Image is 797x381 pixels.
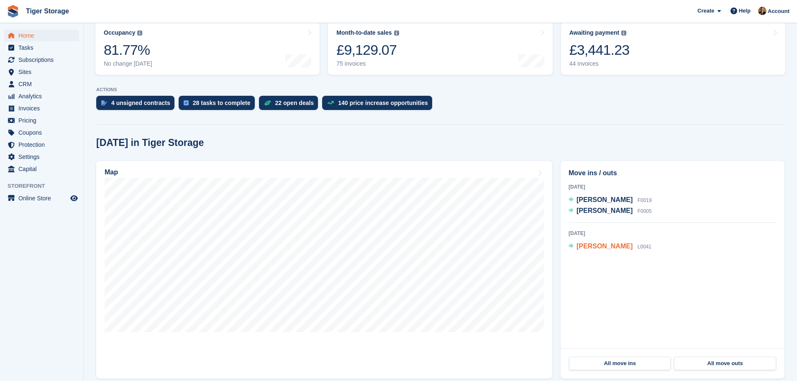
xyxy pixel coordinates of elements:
span: Sites [18,66,69,78]
a: menu [4,192,79,204]
a: Occupancy 81.77% No change [DATE] [95,22,320,75]
span: Subscriptions [18,54,69,66]
a: 28 tasks to complete [179,96,259,114]
div: 81.77% [104,41,152,59]
span: Help [739,7,751,15]
a: menu [4,139,79,151]
h2: Move ins / outs [569,168,776,178]
div: £9,129.07 [336,41,399,59]
a: [PERSON_NAME] F0005 [569,206,652,217]
a: 22 open deals [259,96,323,114]
a: All move outs [674,357,776,370]
span: Coupons [18,127,69,138]
span: Tasks [18,42,69,54]
a: Month-to-date sales £9,129.07 75 invoices [328,22,552,75]
div: Awaiting payment [569,29,620,36]
span: Online Store [18,192,69,204]
a: menu [4,102,79,114]
div: 140 price increase opportunities [338,100,428,106]
span: Account [768,7,789,15]
div: Month-to-date sales [336,29,392,36]
div: 75 invoices [336,60,399,67]
span: [PERSON_NAME] [577,207,633,214]
img: icon-info-grey-7440780725fd019a000dd9b08b2336e03edf1995a4989e88bcd33f0948082b44.svg [394,31,399,36]
a: Preview store [69,193,79,203]
span: Analytics [18,90,69,102]
img: price_increase_opportunities-93ffe204e8149a01c8c9dc8f82e8f89637d9d84a8eef4429ea346261dce0b2c0.svg [327,101,334,105]
a: menu [4,54,79,66]
div: [DATE] [569,183,776,191]
span: F0019 [638,197,652,203]
img: icon-info-grey-7440780725fd019a000dd9b08b2336e03edf1995a4989e88bcd33f0948082b44.svg [621,31,626,36]
span: Invoices [18,102,69,114]
a: menu [4,66,79,78]
a: Tiger Storage [23,4,72,18]
a: All move ins [569,357,671,370]
div: 4 unsigned contracts [111,100,170,106]
span: Capital [18,163,69,175]
h2: Map [105,169,118,176]
span: Settings [18,151,69,163]
a: menu [4,151,79,163]
a: 4 unsigned contracts [96,96,179,114]
span: L0041 [638,244,651,250]
a: menu [4,115,79,126]
a: Awaiting payment £3,441.23 44 invoices [561,22,785,75]
span: Protection [18,139,69,151]
div: 44 invoices [569,60,630,67]
img: task-75834270c22a3079a89374b754ae025e5fb1db73e45f91037f5363f120a921f8.svg [184,100,189,105]
span: Storefront [8,182,83,190]
img: Adam Herbert [758,7,766,15]
a: [PERSON_NAME] F0019 [569,195,652,206]
a: Map [96,161,552,378]
a: menu [4,30,79,41]
div: No change [DATE] [104,60,152,67]
a: menu [4,127,79,138]
img: icon-info-grey-7440780725fd019a000dd9b08b2336e03edf1995a4989e88bcd33f0948082b44.svg [137,31,142,36]
span: Pricing [18,115,69,126]
a: 140 price increase opportunities [322,96,436,114]
div: 22 open deals [275,100,314,106]
a: menu [4,42,79,54]
span: [PERSON_NAME] [577,243,633,250]
span: F0005 [638,208,652,214]
a: menu [4,78,79,90]
h2: [DATE] in Tiger Storage [96,137,204,148]
img: stora-icon-8386f47178a22dfd0bd8f6a31ec36ba5ce8667c1dd55bd0f319d3a0aa187defe.svg [7,5,19,18]
span: [PERSON_NAME] [577,196,633,203]
span: CRM [18,78,69,90]
a: menu [4,163,79,175]
div: [DATE] [569,230,776,237]
p: ACTIONS [96,87,784,92]
a: menu [4,90,79,102]
img: deal-1b604bf984904fb50ccaf53a9ad4b4a5d6e5aea283cecdc64d6e3604feb123c2.svg [264,100,271,106]
div: £3,441.23 [569,41,630,59]
img: contract_signature_icon-13c848040528278c33f63329250d36e43548de30e8caae1d1a13099fd9432cc5.svg [101,100,107,105]
span: Home [18,30,69,41]
a: [PERSON_NAME] L0041 [569,241,651,252]
div: 28 tasks to complete [193,100,251,106]
span: Create [697,7,714,15]
div: Occupancy [104,29,135,36]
